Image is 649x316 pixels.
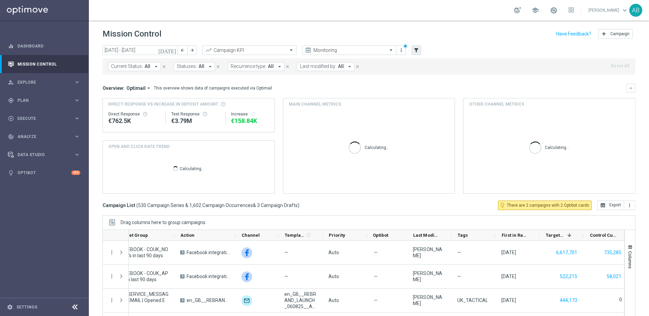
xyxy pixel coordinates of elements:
p: Calculating... [180,165,204,171]
i: equalizer [8,43,14,49]
button: lightbulb Optibot +10 [8,170,81,176]
i: keyboard_arrow_right [74,151,80,158]
span: Channel [242,233,260,238]
i: refresh [251,111,256,117]
span: Current Status: [111,64,143,69]
span: Last modified by: [300,64,336,69]
span: 3 Campaign Drafts [257,202,298,208]
button: track_changes Analyze keyboard_arrow_right [8,134,81,139]
i: keyboard_arrow_right [74,115,80,122]
div: Increase [231,111,269,117]
div: AB [629,4,642,17]
div: 04 Aug 2025, Monday [501,273,516,279]
span: — [457,273,461,279]
span: Targeted Customers [545,233,564,238]
i: gps_fixed [8,97,14,104]
i: keyboard_arrow_right [74,79,80,85]
span: Columns [627,251,633,269]
button: Mission Control [8,61,81,67]
i: arrow_drop_down [347,64,353,70]
div: Ricky Hubbard [413,294,445,306]
span: en_GB__REBRAND_LAUNCH_060825__ALL_EMA_TAC_MIX [187,297,230,303]
button: more_vert [109,249,115,256]
i: filter_alt [413,47,419,53]
button: filter_alt [411,45,421,55]
i: close [216,64,220,69]
span: — [374,249,378,256]
span: Target Group [119,233,148,238]
span: ) [298,202,299,208]
ng-select: Campaign KPI [202,45,297,55]
span: First in Range [501,233,528,238]
img: Facebook Custom Audience [241,271,252,282]
div: equalizer Dashboard [8,43,81,49]
span: Execute [17,116,74,121]
div: Data Studio [8,152,74,158]
button: [DATE] [157,45,178,56]
button: 735,285 [603,248,622,257]
button: open_in_browser Export [597,201,624,210]
span: A [180,250,185,255]
i: more_vert [109,297,115,303]
div: Direct Response [108,111,160,117]
span: Plan [17,98,74,102]
span: A [180,298,185,302]
div: €158,838 [231,117,269,125]
span: UK_TACTICAL [457,297,488,303]
button: Current Status: All arrow_drop_down [108,62,161,71]
i: arrow_drop_down [153,64,159,70]
a: Optibot [17,164,71,182]
span: Facebook integration test [187,249,230,256]
ng-select: Monitoring [302,45,396,55]
span: Analyze [17,135,74,139]
span: Control Customers [590,233,616,238]
button: Optimail arrow_drop_down [124,85,154,91]
div: €762,495 [108,117,160,125]
span: Data Studio [17,153,74,157]
p: Calculating... [545,144,569,150]
div: Facebook Custom Audience [241,247,252,258]
span: Action [180,233,194,238]
div: gps_fixed Plan keyboard_arrow_right [8,98,81,103]
span: — [457,249,461,256]
i: [DATE] [158,47,177,53]
i: person_search [8,79,14,85]
button: person_search Explore keyboard_arrow_right [8,80,81,85]
div: There are unsaved changes [403,44,408,49]
span: Templates [285,233,305,238]
div: Dashboard [8,37,80,55]
button: add Campaign [598,29,633,39]
span: Last Modified By [413,233,440,238]
h4: Main channel metrics [289,101,341,107]
i: keyboard_arrow_down [628,86,633,91]
span: Facebook integration test [187,273,230,279]
div: +10 [71,170,80,175]
button: more_vert [109,273,115,279]
button: arrow_forward [187,45,197,55]
div: Petruta Pelin [413,270,445,283]
button: lightbulb_outline There are 2 campaigns with 2 Optibot cards [498,201,592,210]
div: This overview shows data of campaigns executed via Optimail [154,85,272,91]
button: close [215,63,221,70]
h4: OPEN AND CLICK RATE TREND [108,143,170,150]
i: keyboard_arrow_right [74,97,80,104]
h4: Other channel metrics [469,101,524,107]
i: more_vert [627,203,632,208]
button: Data Studio keyboard_arrow_right [8,152,81,157]
span: keyboard_arrow_down [621,6,628,14]
i: more_vert [398,47,404,53]
span: en_GB__REBRAND_LAUNCH_060825__ALL_EMA_TAC_MIX [284,291,317,310]
button: arrow_back [178,45,187,55]
multiple-options-button: Export to CSV [597,202,635,208]
button: Statuses: All arrow_drop_down [174,62,215,71]
div: Plan [8,97,74,104]
span: — [374,273,378,279]
div: Press SPACE to select this row. [103,289,129,313]
span: Auto [328,250,339,255]
button: Last modified by: All arrow_drop_down [297,62,354,71]
span: Drag columns here to group campaigns [121,220,205,225]
span: FACEBOOK - COUK_NO APD's in last 90 days [119,246,168,259]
